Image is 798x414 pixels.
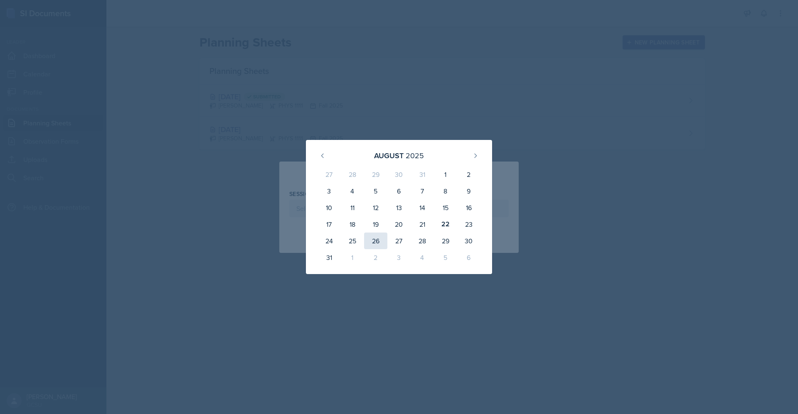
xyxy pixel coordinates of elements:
div: 8 [434,183,457,199]
div: 29 [434,233,457,249]
div: 28 [341,166,364,183]
div: 3 [387,249,411,266]
div: 17 [318,216,341,233]
div: 27 [318,166,341,183]
div: 30 [387,166,411,183]
div: 4 [341,183,364,199]
div: 11 [341,199,364,216]
div: August [374,150,404,161]
div: 21 [411,216,434,233]
div: 12 [364,199,387,216]
div: 16 [457,199,480,216]
div: 5 [364,183,387,199]
div: 3 [318,183,341,199]
div: 29 [364,166,387,183]
div: 5 [434,249,457,266]
div: 27 [387,233,411,249]
div: 9 [457,183,480,199]
div: 24 [318,233,341,249]
div: 30 [457,233,480,249]
div: 31 [411,166,434,183]
div: 4 [411,249,434,266]
div: 14 [411,199,434,216]
div: 2025 [406,150,424,161]
div: 28 [411,233,434,249]
div: 13 [387,199,411,216]
div: 1 [434,166,457,183]
div: 20 [387,216,411,233]
div: 7 [411,183,434,199]
div: 6 [457,249,480,266]
div: 1 [341,249,364,266]
div: 10 [318,199,341,216]
div: 15 [434,199,457,216]
div: 2 [364,249,387,266]
div: 2 [457,166,480,183]
div: 23 [457,216,480,233]
div: 22 [434,216,457,233]
div: 6 [387,183,411,199]
div: 26 [364,233,387,249]
div: 19 [364,216,387,233]
div: 18 [341,216,364,233]
div: 25 [341,233,364,249]
div: 31 [318,249,341,266]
